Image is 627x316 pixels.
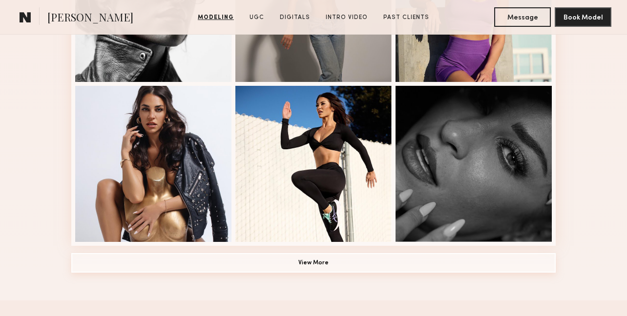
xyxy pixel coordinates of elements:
[71,253,556,273] button: View More
[494,7,551,27] button: Message
[47,10,133,27] span: [PERSON_NAME]
[555,13,611,21] a: Book Model
[246,13,268,22] a: UGC
[379,13,433,22] a: Past Clients
[322,13,372,22] a: Intro Video
[194,13,238,22] a: Modeling
[555,7,611,27] button: Book Model
[276,13,314,22] a: Digitals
